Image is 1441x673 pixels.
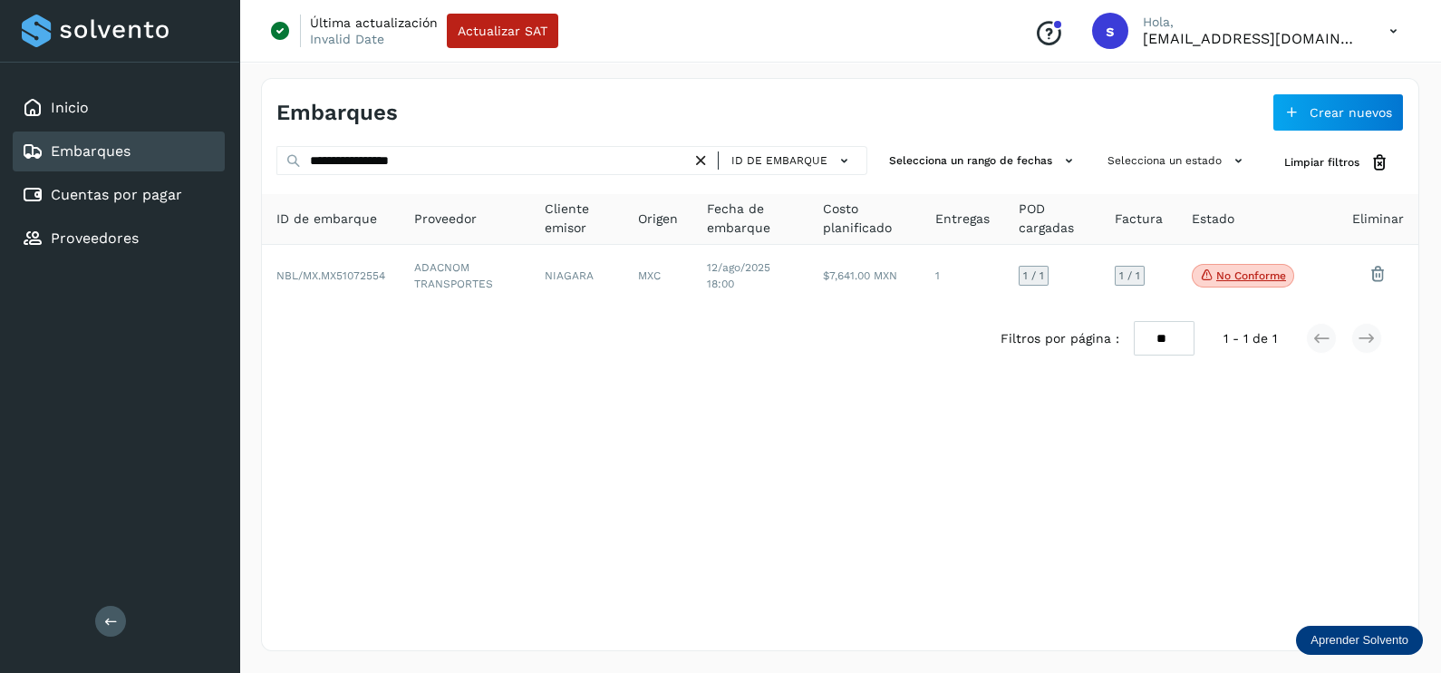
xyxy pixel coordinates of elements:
span: Costo planificado [823,200,907,238]
span: Cliente emisor [545,200,609,238]
a: Proveedores [51,229,139,247]
p: No conforme [1216,269,1286,282]
span: ID de embarque [276,210,377,229]
span: Filtros por página : [1001,329,1119,348]
button: Selecciona un rango de fechas [882,146,1086,176]
div: Proveedores [13,219,225,258]
td: MXC [624,245,692,307]
span: Limpiar filtros [1284,154,1359,171]
span: Entregas [935,210,990,229]
span: 1 / 1 [1119,270,1140,281]
span: Estado [1192,210,1234,229]
button: Selecciona un estado [1100,146,1255,176]
div: Inicio [13,88,225,128]
span: Factura [1115,210,1163,229]
button: Actualizar SAT [447,14,558,48]
div: Aprender Solvento [1296,626,1423,655]
p: Hola, [1143,15,1360,30]
span: Eliminar [1352,210,1404,229]
span: 12/ago/2025 18:00 [707,261,770,290]
p: smedina@niagarawater.com [1143,30,1360,47]
button: ID de embarque [726,148,859,174]
span: POD cargadas [1019,200,1086,238]
span: Actualizar SAT [458,24,547,37]
span: 1 - 1 de 1 [1223,329,1277,348]
a: Cuentas por pagar [51,186,182,203]
span: Fecha de embarque [707,200,794,238]
div: Embarques [13,132,225,171]
span: ID de embarque [731,152,827,169]
span: Origen [638,210,678,229]
td: ADACNOM TRANSPORTES [400,245,530,307]
td: $7,641.00 MXN [808,245,922,307]
a: Embarques [51,142,131,160]
p: Invalid Date [310,31,384,47]
span: NBL/MX.MX51072554 [276,269,385,282]
p: Aprender Solvento [1310,633,1408,648]
td: 1 [921,245,1004,307]
button: Limpiar filtros [1270,146,1404,180]
span: Crear nuevos [1310,106,1392,119]
p: Última actualización [310,15,438,31]
span: 1 / 1 [1023,270,1044,281]
button: Crear nuevos [1272,93,1404,132]
h4: Embarques [276,100,398,126]
a: Inicio [51,99,89,116]
td: NIAGARA [530,245,624,307]
span: Proveedor [414,210,477,229]
div: Cuentas por pagar [13,175,225,215]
